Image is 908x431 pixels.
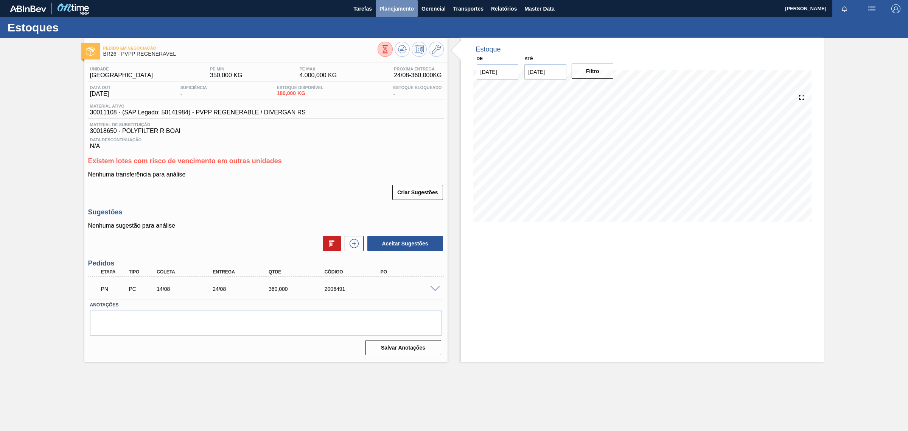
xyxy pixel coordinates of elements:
[476,45,501,53] div: Estoque
[101,286,127,292] p: PN
[90,137,442,142] span: Data Descontinuação
[353,4,372,13] span: Tarefas
[267,269,330,275] div: Qtde
[323,286,386,292] div: 2006491
[155,269,218,275] div: Coleta
[524,4,554,13] span: Master Data
[393,184,443,201] div: Criar Sugestões
[323,269,386,275] div: Código
[429,42,444,57] button: Ir ao Master Data / Geral
[90,300,442,311] label: Anotações
[88,259,444,267] h3: Pedidos
[88,222,444,229] p: Nenhuma sugestão para análise
[180,85,207,90] span: Suficiência
[211,269,274,275] div: Entrega
[99,281,129,297] div: Pedido em Negociação
[395,42,410,57] button: Atualizar Gráfico
[90,122,442,127] span: Material de Substituição
[127,286,157,292] div: Pedido de Compra
[491,4,517,13] span: Relatórios
[90,128,442,134] span: 30018650 - POLYFILTER R BOAI
[365,340,441,355] button: Salvar Anotações
[394,72,442,79] span: 24/08 - 360,000 KG
[453,4,484,13] span: Transportes
[211,286,274,292] div: 24/08/2025
[277,91,323,96] span: 180,000 KG
[867,4,876,13] img: userActions
[378,42,393,57] button: Visão Geral dos Estoques
[341,236,364,251] div: Nova sugestão
[572,64,614,79] button: Filtro
[524,64,566,80] input: dd/mm/yyyy
[421,4,446,13] span: Gerencial
[179,85,209,97] div: -
[10,5,46,12] img: TNhmsLtSVTkK8tSr43FrP2fwEKptu5GPRR3wAAAABJRU5ErkJggg==
[393,85,442,90] span: Estoque Bloqueado
[394,67,442,71] span: Próxima Entrega
[90,91,111,97] span: [DATE]
[90,67,153,71] span: Unidade
[391,85,443,97] div: -
[88,208,444,216] h3: Sugestões
[88,171,444,178] p: Nenhuma transferência para análise
[210,72,242,79] span: 350,000 KG
[477,56,483,61] label: De
[477,64,519,80] input: dd/mm/yyyy
[90,72,153,79] span: [GEOGRAPHIC_DATA]
[90,85,111,90] span: Data out
[319,236,341,251] div: Excluir Sugestões
[86,47,95,56] img: Ícone
[8,23,142,32] h1: Estoques
[99,269,129,275] div: Etapa
[299,72,337,79] span: 4.000,000 KG
[524,56,533,61] label: Até
[155,286,218,292] div: 14/08/2025
[379,269,442,275] div: PO
[90,109,306,116] span: 30011108 - (SAP Legado: 50141984) - PVPP REGENERABLE / DIVERGAN RS
[367,236,443,251] button: Aceitar Sugestões
[90,104,306,108] span: Material ativo
[88,157,282,165] span: Existem lotes com risco de vencimento em outras unidades
[103,46,378,50] span: Pedido em Negociação
[891,4,900,13] img: Logout
[267,286,330,292] div: 360,000
[412,42,427,57] button: Programar Estoque
[103,51,378,57] span: BR26 - PVPP REGENERAVEL
[364,235,444,252] div: Aceitar Sugestões
[88,134,444,150] div: N/A
[392,185,443,200] button: Criar Sugestões
[277,85,323,90] span: Estoque Disponível
[210,67,242,71] span: PE MIN
[832,3,857,14] button: Notificações
[379,4,414,13] span: Planejamento
[299,67,337,71] span: PE MAX
[127,269,157,275] div: Tipo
